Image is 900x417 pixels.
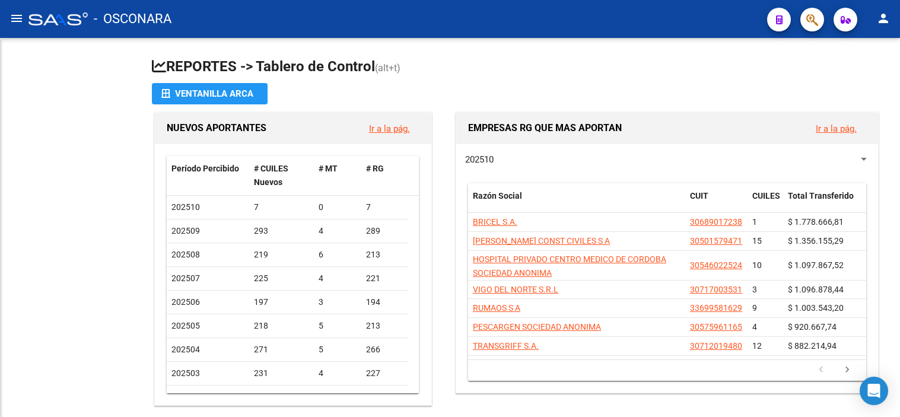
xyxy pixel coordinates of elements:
[690,191,708,200] span: CUIT
[171,321,200,330] span: 202505
[254,224,309,238] div: 293
[171,250,200,259] span: 202508
[473,303,520,313] span: RUMAOS S A
[249,156,314,195] datatable-header-cell: # CUILES Nuevos
[319,295,357,309] div: 3
[9,11,24,26] mat-icon: menu
[171,368,200,378] span: 202503
[473,191,522,200] span: Razón Social
[473,322,601,332] span: PESCARGEN SOCIEDAD ANONIMA
[810,364,832,377] a: go to previous page
[752,191,780,200] span: CUILES
[171,273,200,283] span: 202507
[752,285,757,294] span: 3
[161,83,258,104] div: Ventanilla ARCA
[752,341,762,351] span: 12
[366,295,404,309] div: 194
[468,183,685,222] datatable-header-cell: Razón Social
[690,217,742,227] span: 30689017238
[836,364,858,377] a: go to next page
[788,341,837,351] span: $ 882.214,94
[319,200,357,214] div: 0
[473,217,517,227] span: BRICEL S.A.
[375,62,400,74] span: (alt+t)
[690,285,742,294] span: 30717003531
[816,123,857,134] a: Ir a la pág.
[690,236,742,246] span: 30501579471
[319,343,357,356] div: 5
[860,377,888,405] div: Open Intercom Messenger
[360,117,419,139] button: Ir a la pág.
[473,254,666,278] span: HOSPITAL PRIVADO CENTRO MEDICO DE CORDOBA SOCIEDAD ANONIMA
[473,341,539,351] span: TRANSGRIFF S.A.
[319,248,357,262] div: 6
[690,322,742,332] span: 30575961165
[473,236,610,246] span: [PERSON_NAME] CONST CIVILES S A
[254,272,309,285] div: 225
[319,367,357,380] div: 4
[366,343,404,356] div: 266
[254,248,309,262] div: 219
[171,392,200,402] span: 202502
[788,285,844,294] span: $ 1.096.878,44
[254,164,288,187] span: # CUILES Nuevos
[361,156,409,195] datatable-header-cell: # RG
[319,164,338,173] span: # MT
[690,303,742,313] span: 33699581629
[473,285,558,294] span: VIGO DEL NORTE S.R.L
[366,200,404,214] div: 7
[254,295,309,309] div: 197
[788,236,844,246] span: $ 1.356.155,29
[690,341,742,351] span: 30712019480
[468,122,622,133] span: EMPRESAS RG QUE MAS APORTAN
[788,322,837,332] span: $ 920.667,74
[171,164,239,173] span: Período Percibido
[171,226,200,235] span: 202509
[171,202,200,212] span: 202510
[366,248,404,262] div: 213
[752,303,757,313] span: 9
[465,154,494,165] span: 202510
[752,217,757,227] span: 1
[366,367,404,380] div: 227
[366,224,404,238] div: 289
[167,156,249,195] datatable-header-cell: Período Percibido
[171,345,200,354] span: 202504
[366,164,384,173] span: # RG
[319,272,357,285] div: 4
[752,260,762,270] span: 10
[254,319,309,333] div: 218
[94,6,171,32] span: - OSCONARA
[752,236,762,246] span: 15
[152,83,268,104] button: Ventanilla ARCA
[752,322,757,332] span: 4
[788,191,854,200] span: Total Transferido
[748,183,783,222] datatable-header-cell: CUILES
[319,224,357,238] div: 4
[876,11,891,26] mat-icon: person
[366,390,404,404] div: 458
[254,367,309,380] div: 231
[254,390,309,404] div: 472
[783,183,866,222] datatable-header-cell: Total Transferido
[788,260,844,270] span: $ 1.097.867,52
[254,343,309,356] div: 271
[788,217,844,227] span: $ 1.778.666,81
[314,156,361,195] datatable-header-cell: # MT
[152,57,881,78] h1: REPORTES -> Tablero de Control
[806,117,866,139] button: Ir a la pág.
[690,260,742,270] span: 30546022524
[319,390,357,404] div: 14
[366,272,404,285] div: 221
[319,319,357,333] div: 5
[171,297,200,307] span: 202506
[788,303,844,313] span: $ 1.003.543,20
[369,123,410,134] a: Ir a la pág.
[167,122,266,133] span: NUEVOS APORTANTES
[254,200,309,214] div: 7
[685,183,748,222] datatable-header-cell: CUIT
[366,319,404,333] div: 213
